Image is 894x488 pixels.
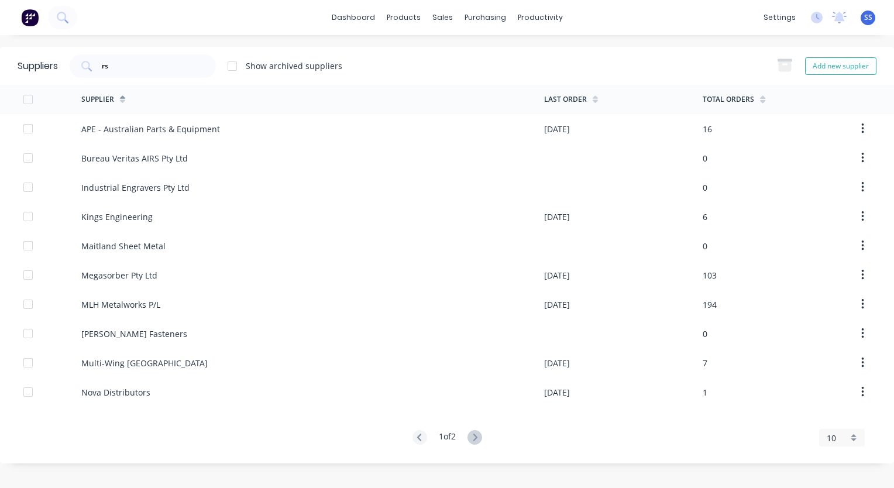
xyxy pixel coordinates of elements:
[703,328,707,340] div: 0
[81,357,208,369] div: Multi-Wing [GEOGRAPHIC_DATA]
[81,211,153,223] div: Kings Engineering
[439,430,456,446] div: 1 of 2
[703,269,717,281] div: 103
[81,298,160,311] div: MLH Metalworks P/L
[18,59,58,73] div: Suppliers
[544,357,570,369] div: [DATE]
[81,240,166,252] div: Maitland Sheet Metal
[427,9,459,26] div: sales
[703,211,707,223] div: 6
[246,60,342,72] div: Show archived suppliers
[512,9,569,26] div: productivity
[703,94,754,105] div: Total Orders
[703,386,707,398] div: 1
[381,9,427,26] div: products
[21,9,39,26] img: Factory
[827,432,836,444] span: 10
[544,298,570,311] div: [DATE]
[326,9,381,26] a: dashboard
[544,211,570,223] div: [DATE]
[81,269,157,281] div: Megasorber Pty Ltd
[459,9,512,26] div: purchasing
[81,123,220,135] div: APE - Australian Parts & Equipment
[703,152,707,164] div: 0
[544,94,587,105] div: Last Order
[703,181,707,194] div: 0
[81,386,150,398] div: Nova Distributors
[81,328,187,340] div: [PERSON_NAME] Fasteners
[805,57,876,75] button: Add new supplier
[758,9,802,26] div: settings
[544,123,570,135] div: [DATE]
[81,152,188,164] div: Bureau Veritas AIRS Pty Ltd
[864,12,872,23] span: SS
[703,357,707,369] div: 7
[703,298,717,311] div: 194
[703,240,707,252] div: 0
[81,181,190,194] div: Industrial Engravers Pty Ltd
[703,123,712,135] div: 16
[81,94,114,105] div: Supplier
[544,386,570,398] div: [DATE]
[544,269,570,281] div: [DATE]
[101,60,198,72] input: Search suppliers...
